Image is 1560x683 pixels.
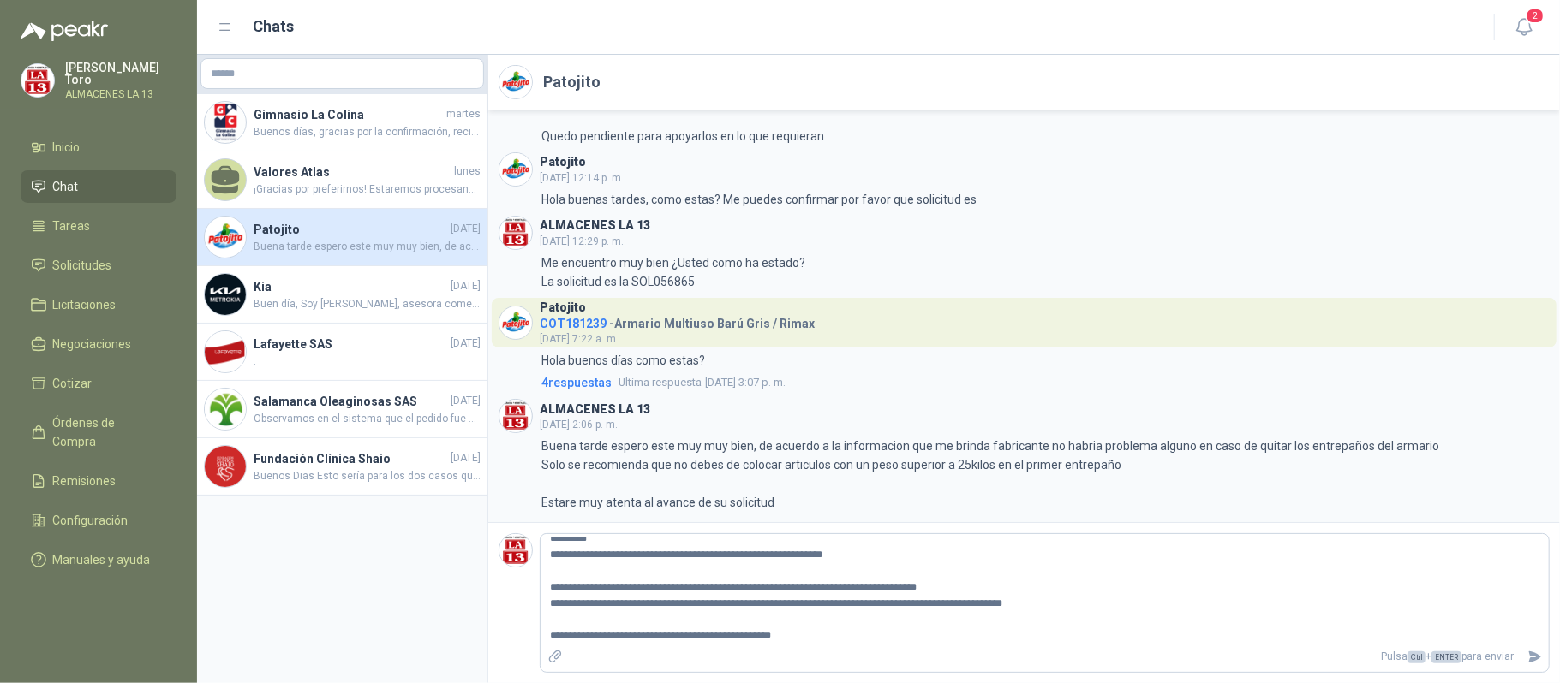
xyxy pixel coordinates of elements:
[254,392,447,411] h4: Salamanca Oleaginosas SAS
[540,172,624,184] span: [DATE] 12:14 p. m.
[254,124,481,140] span: Buenos días, gracias por la confirmación, recibimos a satisfacción.
[254,163,451,181] h4: Valores Atlas
[53,217,91,235] span: Tareas
[53,177,79,196] span: Chat
[541,190,977,209] p: Hola buenas tardes, como estas? Me puedes confirmar por favor que solicitud es
[21,249,176,282] a: Solicitudes
[619,374,702,391] span: Ultima respuesta
[1526,8,1545,24] span: 2
[21,504,176,537] a: Configuración
[499,153,532,186] img: Company Logo
[197,151,487,209] a: Valores Atlaslunes¡Gracias por preferirnos! Estaremos procesando su pedido
[540,405,650,414] h3: ALMACENES LA 13
[21,367,176,400] a: Cotizar
[619,374,786,391] span: [DATE] 3:07 p. m.
[446,106,481,122] span: martes
[53,550,151,569] span: Manuales y ayuda
[451,450,481,466] span: [DATE]
[1408,651,1426,663] span: Ctrl
[541,253,808,291] p: Me encuentro muy bien ¿Usted como ha estado? La solicitud es la SOL056865
[254,105,443,124] h4: Gimnasio La Colina
[254,220,447,239] h4: Patojito
[254,239,481,255] span: Buena tarde espero este muy muy bien, de acuerdo a la informacion que me brinda fabricante no hab...
[499,400,532,432] img: Company Logo
[53,256,112,275] span: Solicitudes
[53,511,129,530] span: Configuración
[254,335,447,353] h4: Lafayette SAS
[540,157,586,167] h3: Patojito
[543,70,601,94] h2: Patojito
[254,277,447,296] h4: Kia
[540,317,607,330] span: COT181239
[499,306,532,339] img: Company Logo
[538,373,1550,392] a: 4respuestasUltima respuesta[DATE] 3:07 p. m.
[53,374,93,393] span: Cotizar
[53,335,132,353] span: Negociaciones
[540,312,815,329] h4: - Armario Multiuso Barú Gris / Rimax
[53,472,117,490] span: Remisiones
[540,221,650,230] h3: ALMACENES LA 13
[499,66,532,98] img: Company Logo
[197,438,487,496] a: Company LogoFundación Clínica Shaio[DATE]Buenos Dias Esto sería para los dos casos que tenemos de...
[53,413,160,451] span: Órdenes de Compra
[254,449,447,468] h4: Fundación Clínica Shaio
[451,221,481,237] span: [DATE]
[21,465,176,497] a: Remisiones
[21,170,176,203] a: Chat
[21,64,54,97] img: Company Logo
[205,389,246,430] img: Company Logo
[65,62,176,86] p: [PERSON_NAME] Toro
[21,21,108,41] img: Logo peakr
[541,437,1442,512] p: Buena tarde espero este muy muy bien, de acuerdo a la informacion que me brinda fabricante no hab...
[541,642,570,672] label: Adjuntar archivos
[499,217,532,249] img: Company Logo
[197,209,487,266] a: Company LogoPatojito[DATE]Buena tarde espero este muy muy bien, de acuerdo a la informacion que m...
[21,407,176,458] a: Órdenes de Compra
[197,94,487,151] a: Company LogoGimnasio La ColinamartesBuenos días, gracias por la confirmación, recibimos a satisfa...
[451,336,481,352] span: [DATE]
[205,102,246,143] img: Company Logo
[197,381,487,438] a: Company LogoSalamanca Oleaginosas SAS[DATE]Observamos en el sistema que el pedido fue entregado e...
[21,288,176,321] a: Licitaciones
[205,331,246,372] img: Company Logo
[65,89,176,99] p: ALMACENES LA 13
[21,131,176,163] a: Inicio
[451,278,481,294] span: [DATE]
[254,411,481,427] span: Observamos en el sistema que el pedido fue entregado el día [DATE]. Nos gustaría saber cómo le fu...
[541,373,612,392] span: 4 respuesta s
[454,163,481,180] span: lunes
[205,217,246,258] img: Company Logo
[254,468,481,484] span: Buenos Dias Esto sería para los dos casos que tenemos de las cajas, se realizaran cambios de las ...
[540,333,619,345] span: [DATE] 7:22 a. m.
[499,534,532,567] img: Company Logo
[197,324,487,381] a: Company LogoLafayette SAS[DATE].
[21,543,176,576] a: Manuales y ayuda
[254,15,295,39] h1: Chats
[540,419,618,431] span: [DATE] 2:06 p. m.
[21,210,176,242] a: Tareas
[254,296,481,312] span: Buen día, Soy [PERSON_NAME], asesora comercial [PERSON_NAME] y Cristalería La 13. Le comparto un ...
[254,353,481,370] span: .
[570,642,1521,672] p: Pulsa + para enviar
[540,303,586,312] h3: Patojito
[21,328,176,360] a: Negociaciones
[1509,12,1539,43] button: 2
[53,295,117,314] span: Licitaciones
[1521,642,1549,672] button: Enviar
[197,266,487,324] a: Company LogoKia[DATE]Buen día, Soy [PERSON_NAME], asesora comercial [PERSON_NAME] y Cristalería L...
[540,235,624,247] span: [DATE] 12:29 p. m.
[53,138,81,157] span: Inicio
[254,181,481,198] span: ¡Gracias por preferirnos! Estaremos procesando su pedido
[1431,651,1461,663] span: ENTER
[205,446,246,487] img: Company Logo
[205,274,246,315] img: Company Logo
[451,393,481,409] span: [DATE]
[541,351,705,370] p: Hola buenos días como estas?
